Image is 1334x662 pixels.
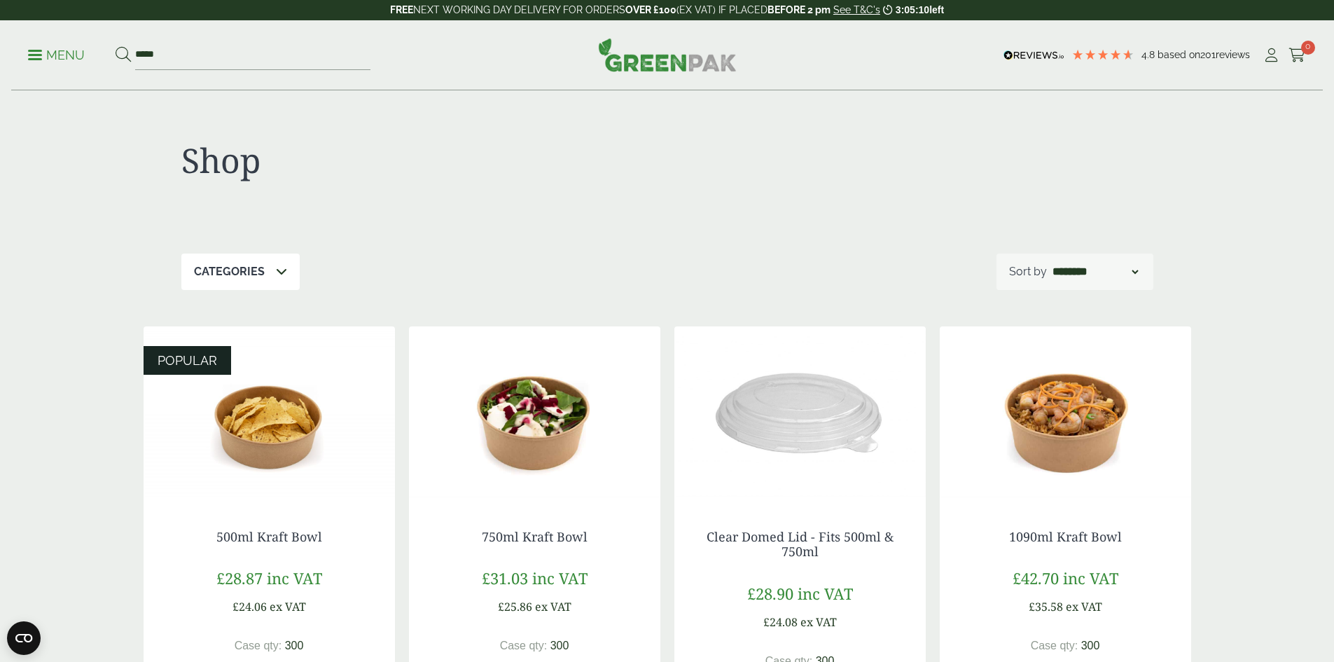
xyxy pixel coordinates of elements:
i: Cart [1288,48,1306,62]
img: Kraft Bowl 1090ml with Prawns and Rice [940,326,1191,502]
strong: BEFORE 2 pm [767,4,831,15]
span: £28.90 [747,583,793,604]
img: GreenPak Supplies [598,38,737,71]
span: ex VAT [270,599,306,614]
p: Sort by [1009,263,1047,280]
div: 4.79 Stars [1071,48,1134,61]
h1: Shop [181,140,667,181]
span: left [929,4,944,15]
span: 300 [1081,640,1100,651]
span: inc VAT [798,583,853,604]
span: £42.70 [1013,567,1059,588]
span: reviews [1216,49,1250,60]
a: Menu [28,47,85,61]
span: Case qty: [500,640,548,651]
span: £28.87 [216,567,263,588]
span: £35.58 [1029,599,1063,614]
a: See T&C's [833,4,880,15]
span: Based on [1158,49,1200,60]
a: 1090ml Kraft Bowl [1009,528,1122,545]
a: 750ml Kraft Bowl [482,528,588,545]
strong: OVER £100 [625,4,676,15]
span: 300 [285,640,304,651]
span: inc VAT [532,567,588,588]
i: My Account [1263,48,1280,62]
p: Categories [194,263,265,280]
p: Menu [28,47,85,64]
img: REVIEWS.io [1003,50,1064,60]
span: inc VAT [267,567,322,588]
strong: FREE [390,4,413,15]
span: Case qty: [235,640,282,651]
img: Kraft Bowl 500ml with Nachos [144,326,395,502]
a: 500ml Kraft Bowl [216,528,322,545]
span: ex VAT [535,599,571,614]
span: POPULAR [158,353,217,368]
span: 201 [1200,49,1216,60]
a: 0 [1288,45,1306,66]
span: £25.86 [498,599,532,614]
a: Clear Domed Lid - Fits 500ml & 750ml [707,528,894,560]
span: £31.03 [482,567,528,588]
span: inc VAT [1063,567,1118,588]
span: 300 [550,640,569,651]
span: £24.08 [763,614,798,630]
span: 4.8 [1141,49,1158,60]
select: Shop order [1050,263,1141,280]
span: £24.06 [232,599,267,614]
button: Open CMP widget [7,621,41,655]
span: ex VAT [1066,599,1102,614]
span: 0 [1301,41,1315,55]
span: Case qty: [1031,640,1078,651]
span: 3:05:10 [896,4,929,15]
img: Clear Domed Lid - Fits 750ml-0 [674,326,926,502]
span: ex VAT [800,614,837,630]
img: Kraft Bowl 750ml with Goats Cheese Salad Open [409,326,660,502]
